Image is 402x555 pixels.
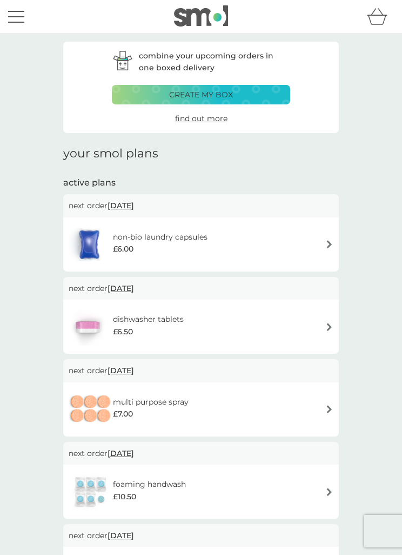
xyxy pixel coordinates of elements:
[113,491,136,503] span: £10.50
[169,89,233,101] p: create my box
[63,147,339,161] h1: your smol plans
[69,473,113,511] img: foaming handwash
[113,231,207,243] h6: non-bio laundry capsules
[8,6,24,27] button: menu
[367,6,394,28] div: basket
[175,113,227,124] a: find out more
[113,243,133,255] span: £6.00
[108,278,134,299] span: [DATE]
[69,200,333,212] p: next order
[69,226,110,263] img: non-bio laundry capsules
[108,195,134,216] span: [DATE]
[112,85,290,104] button: create my box
[113,408,133,420] span: £7.00
[69,282,333,294] p: next order
[108,360,134,381] span: [DATE]
[63,177,339,189] h2: active plans
[69,447,333,459] p: next order
[175,114,227,123] span: find out more
[113,396,189,408] h6: multi purpose spray
[108,525,134,546] span: [DATE]
[325,240,333,248] img: arrow right
[325,488,333,496] img: arrow right
[108,443,134,464] span: [DATE]
[69,391,113,428] img: multi purpose spray
[113,313,184,325] h6: dishwasher tablets
[139,50,290,74] p: combine your upcoming orders in one boxed delivery
[113,478,186,490] h6: foaming handwash
[69,365,333,376] p: next order
[325,323,333,331] img: arrow right
[69,308,106,346] img: dishwasher tablets
[325,405,333,413] img: arrow right
[113,326,133,338] span: £6.50
[69,530,333,541] p: next order
[174,5,228,26] img: smol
